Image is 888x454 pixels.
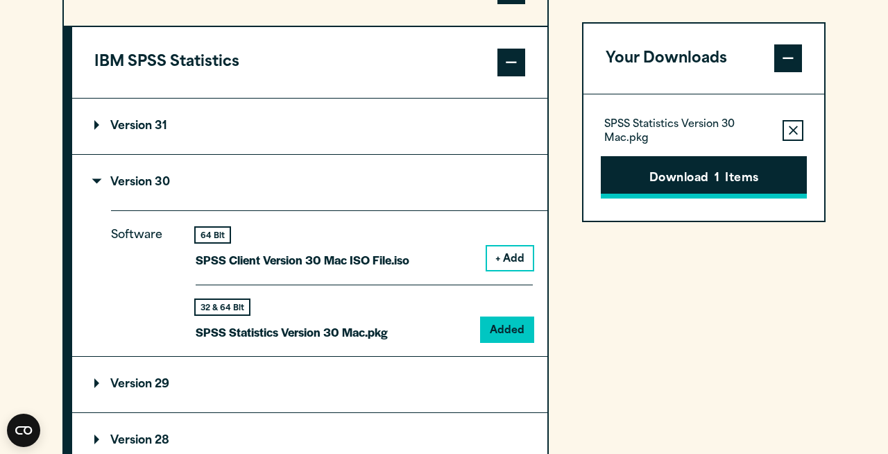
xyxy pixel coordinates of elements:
[94,121,167,132] p: Version 31
[583,24,824,94] button: Your Downloads
[72,155,547,210] summary: Version 30
[94,379,169,390] p: Version 29
[196,250,409,270] p: SPSS Client Version 30 Mac ISO File.iso
[601,156,807,199] button: Download1Items
[583,94,824,221] div: Your Downloads
[94,435,169,446] p: Version 28
[196,322,388,342] p: SPSS Statistics Version 30 Mac.pkg
[604,119,771,146] p: SPSS Statistics Version 30 Mac.pkg
[487,246,533,270] button: + Add
[715,170,719,188] span: 1
[111,226,173,330] p: Software
[94,177,170,188] p: Version 30
[72,357,547,412] summary: Version 29
[72,27,547,98] button: IBM SPSS Statistics
[72,99,547,154] summary: Version 31
[196,300,249,314] div: 32 & 64 Bit
[7,414,40,447] button: Open CMP widget
[481,318,533,342] button: Added
[196,228,230,242] div: 64 Bit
